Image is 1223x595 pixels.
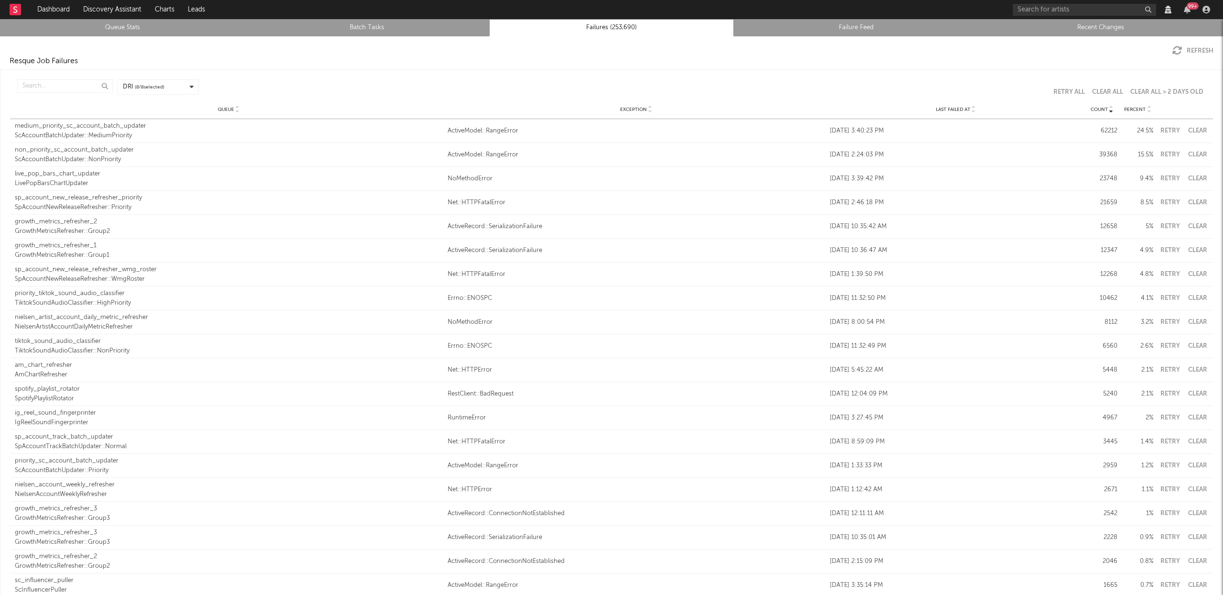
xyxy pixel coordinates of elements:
[1187,319,1208,325] button: Clear
[15,552,443,562] div: growth_metrics_refresher_2
[1158,319,1182,325] button: Retry
[15,227,443,236] div: GrowthMetricsRefresher::Group2
[830,270,1082,279] div: [DATE] 1:39:50 PM
[15,337,443,346] div: tiktok_sound_audio_classifier
[830,557,1082,566] div: [DATE] 2:15:09 PM
[15,504,443,514] div: growth_metrics_refresher_3
[15,265,443,284] a: sp_account_new_release_refresher_wmg_rosterSpAccountNewReleaseRefresher::WmgRoster
[448,413,825,423] div: RuntimeError
[830,533,1082,542] div: [DATE] 10:35:01 AM
[15,217,443,236] a: growth_metrics_refresher_2GrowthMetricsRefresher::Group2
[1158,176,1182,182] button: Retry
[15,361,443,370] div: am_chart_refresher
[448,437,825,447] div: Net::HTTPFatalError
[15,385,443,394] div: spotify_playlist_rotator
[1122,198,1153,208] div: 8.5 %
[15,241,443,260] a: growth_metrics_refresher_1GrowthMetricsRefresher::Group1
[448,270,825,279] div: Net::HTTPFatalError
[15,145,443,164] a: non_priority_sc_account_batch_updaterScAccountBatchUpdater::NonPriority
[15,203,443,212] div: SpAccountNewReleaseRefresher::Priority
[15,538,443,547] div: GrowthMetricsRefresher::Group3
[135,84,164,91] span: ( 8 / 8 selected)
[1091,107,1108,112] span: Count
[830,461,1082,471] div: [DATE] 1:33:33 PM
[15,576,443,595] a: sc_influencer_pullerScInfluencerPuller
[1122,318,1153,327] div: 3.2 %
[1122,557,1153,566] div: 0.8 %
[15,585,443,595] div: ScInfluencerPuller
[1187,558,1208,564] button: Clear
[1122,437,1153,447] div: 1.4 %
[1086,270,1117,279] div: 12268
[1158,415,1182,421] button: Retry
[15,155,443,165] div: ScAccountBatchUpdater::NonPriority
[1187,271,1208,277] button: Clear
[1158,463,1182,469] button: Retry
[1158,295,1182,301] button: Retry
[1122,294,1153,303] div: 4.1 %
[1122,461,1153,471] div: 1.2 %
[1187,343,1208,349] button: Clear
[15,528,443,538] div: growth_metrics_refresher_3
[15,466,443,475] div: ScAccountBatchUpdater::Priority
[1158,152,1182,158] button: Retry
[1086,413,1117,423] div: 4967
[15,313,443,331] a: nielsen_artist_account_daily_metric_refresherNielsenArtistAccountDailyMetricRefresher
[448,342,825,351] div: Errno::ENOSPC
[1158,391,1182,397] button: Retry
[15,169,443,179] div: live_pop_bars_chart_updater
[1122,485,1153,495] div: 1.1 %
[448,509,825,518] div: ActiveRecord::ConnectionNotEstablished
[620,107,647,112] span: Exception
[1086,533,1117,542] div: 2228
[17,79,113,93] input: Search...
[1092,89,1123,95] button: Clear All
[830,318,1082,327] div: [DATE] 8:00:54 PM
[448,389,825,399] a: RestClient::BadRequest
[1187,199,1208,206] button: Clear
[448,174,825,184] div: NoMethodError
[10,55,78,67] div: Resque Job Failures
[15,289,443,308] a: priority_tiktok_sound_audio_classifierTiktokSoundAudioClassifier::HighPriority
[830,437,1082,447] div: [DATE] 8:59:09 PM
[15,193,443,212] a: sp_account_new_release_refresher_prioritySpAccountNewReleaseRefresher::Priority
[984,22,1218,33] a: Recent Changes
[1086,198,1117,208] div: 21659
[1086,246,1117,255] div: 12347
[15,394,443,404] div: SpotifyPlaylistRotator
[1172,46,1213,55] button: Refresh
[448,581,825,590] a: ActiveModel::RangeError
[1187,582,1208,588] button: Clear
[15,528,443,547] a: growth_metrics_refresher_3GrowthMetricsRefresher::Group3
[448,365,825,375] a: Net::HTTPError
[15,418,443,428] div: IgReelSoundFingerprinter
[15,251,443,260] div: GrowthMetricsRefresher::Group1
[15,408,443,418] div: ig_reel_sound_fingerprinter
[739,22,973,33] a: Failure Feed
[830,294,1082,303] div: [DATE] 11:32:50 PM
[15,514,443,523] div: GrowthMetricsRefresher::Group3
[218,107,234,112] span: Queue
[1158,367,1182,373] button: Retry
[15,346,443,356] div: TiktokSoundAudioClassifier::NonPriority
[15,265,443,275] div: sp_account_new_release_refresher_wmg_roster
[15,562,443,571] div: GrowthMetricsRefresher::Group2
[1122,389,1153,399] div: 2.1 %
[448,222,825,231] a: ActiveRecord::SerializationFailure
[1187,439,1208,445] button: Clear
[15,552,443,571] a: growth_metrics_refresher_2GrowthMetricsRefresher::Group2
[1158,343,1182,349] button: Retry
[15,322,443,332] div: NielsenArtistAccountDailyMetricRefresher
[1158,247,1182,253] button: Retry
[1187,534,1208,540] button: Clear
[1187,510,1208,517] button: Clear
[1187,152,1208,158] button: Clear
[448,246,825,255] a: ActiveRecord::SerializationFailure
[15,456,443,475] a: priority_sc_account_batch_updaterScAccountBatchUpdater::Priority
[1187,463,1208,469] button: Clear
[448,198,825,208] a: Net::HTTPFatalError
[1086,485,1117,495] div: 2671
